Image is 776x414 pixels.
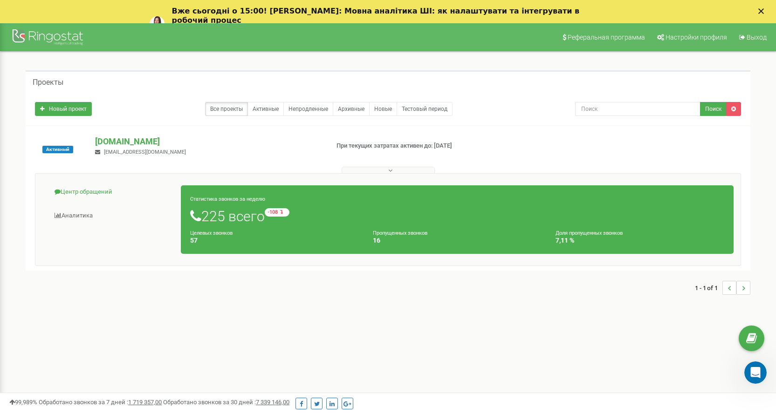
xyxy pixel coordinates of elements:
span: [EMAIL_ADDRESS][DOMAIN_NAME] [104,149,186,155]
input: Поиск [575,102,700,116]
span: Реферальная программа [568,34,645,41]
button: Поиск [700,102,727,116]
u: 1 719 357,00 [128,399,162,406]
nav: ... [695,271,750,304]
a: Активные [247,102,284,116]
a: Новые [369,102,397,116]
span: 99,989% [9,399,37,406]
span: Обработано звонков за 7 дней : [39,399,162,406]
a: Новый проект [35,102,92,116]
span: 1 - 1 of 1 [695,281,722,295]
span: Активный [42,146,73,153]
h4: 57 [190,237,359,244]
h5: Проекты [33,78,63,87]
p: При текущих затратах активен до: [DATE] [336,142,502,150]
iframe: Intercom live chat [744,361,767,384]
small: Доля пропущенных звонков [556,230,623,236]
small: Целевых звонков [190,230,233,236]
a: Центр обращений [42,181,181,204]
span: Настройки профиля [666,34,727,41]
b: Вже сьогодні о 15:00! [PERSON_NAME]: Мовна аналітика ШІ: як налаштувати та інтегрувати в робочий ... [172,7,580,25]
a: Реферальная программа [556,23,650,51]
p: [DOMAIN_NAME] [95,136,321,148]
a: Архивные [333,102,370,116]
a: Тестовый период [397,102,453,116]
a: Выход [733,23,771,51]
img: Profile image for Yuliia [150,16,165,31]
a: Аналитика [42,204,181,227]
a: Непродленные [283,102,333,116]
h1: 225 всего [190,208,724,224]
a: Все проекты [205,102,248,116]
small: Пропущенных звонков [373,230,427,236]
span: Обработано звонков за 30 дней : [163,399,289,406]
span: Выход [747,34,767,41]
u: 7 339 146,00 [256,399,289,406]
div: Закрити [758,8,768,14]
h4: 7,11 % [556,237,724,244]
a: Настройки профиля [651,23,732,51]
small: Статистика звонков за неделю [190,196,265,202]
h4: 16 [373,237,542,244]
small: -108 [265,208,289,217]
